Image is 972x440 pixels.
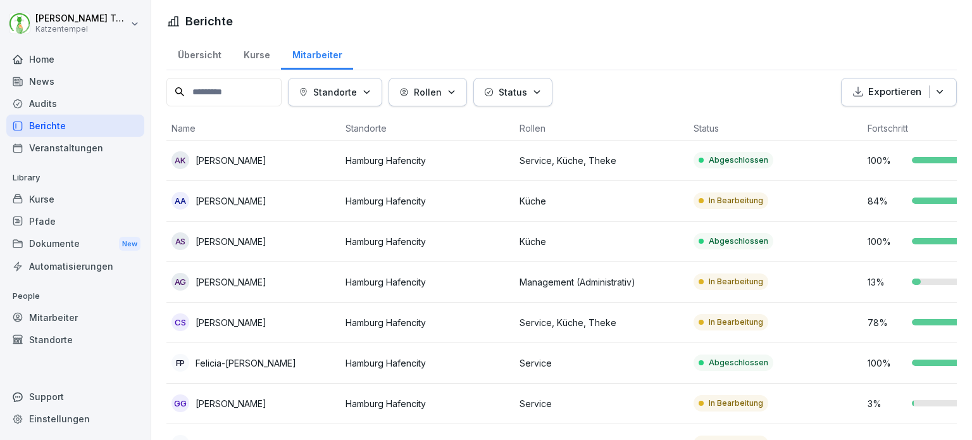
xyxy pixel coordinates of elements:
[196,275,266,289] p: [PERSON_NAME]
[6,168,144,188] p: Library
[171,394,189,412] div: GG
[196,397,266,410] p: [PERSON_NAME]
[520,356,683,370] p: Service
[868,356,906,370] p: 100 %
[6,232,144,256] a: DokumenteNew
[6,70,144,92] a: News
[196,194,266,208] p: [PERSON_NAME]
[6,232,144,256] div: Dokumente
[196,154,266,167] p: [PERSON_NAME]
[346,235,509,248] p: Hamburg Hafencity
[868,154,906,167] p: 100 %
[868,194,906,208] p: 84 %
[520,397,683,410] p: Service
[340,116,514,141] th: Standorte
[473,78,552,106] button: Status
[196,316,266,329] p: [PERSON_NAME]
[6,255,144,277] a: Automatisierungen
[171,192,189,210] div: AA
[868,85,921,99] p: Exportieren
[346,397,509,410] p: Hamburg Hafencity
[6,210,144,232] a: Pfade
[166,116,340,141] th: Name
[389,78,467,106] button: Rollen
[688,116,863,141] th: Status
[709,195,763,206] p: In Bearbeitung
[346,316,509,329] p: Hamburg Hafencity
[709,398,763,409] p: In Bearbeitung
[6,386,144,408] div: Support
[171,232,189,250] div: AS
[313,85,357,99] p: Standorte
[520,154,683,167] p: Service, Küche, Theke
[6,408,144,430] a: Einstellungen
[520,316,683,329] p: Service, Küche, Theke
[171,354,189,372] div: FP
[709,317,763,328] p: In Bearbeitung
[6,306,144,329] a: Mitarbeiter
[514,116,688,141] th: Rollen
[520,194,683,208] p: Küche
[281,37,353,70] a: Mitarbeiter
[841,78,957,106] button: Exportieren
[346,154,509,167] p: Hamburg Hafencity
[709,357,768,368] p: Abgeschlossen
[868,316,906,329] p: 78 %
[709,236,768,247] p: Abgeschlossen
[35,25,128,34] p: Katzentempel
[6,92,144,115] a: Audits
[346,275,509,289] p: Hamburg Hafencity
[171,273,189,291] div: AG
[196,235,266,248] p: [PERSON_NAME]
[119,237,140,251] div: New
[288,78,382,106] button: Standorte
[232,37,281,70] a: Kurse
[520,275,683,289] p: Management (Administrativ)
[185,13,233,30] h1: Berichte
[868,397,906,410] p: 3 %
[346,194,509,208] p: Hamburg Hafencity
[196,356,296,370] p: Felicia-[PERSON_NAME]
[346,356,509,370] p: Hamburg Hafencity
[171,313,189,331] div: CS
[709,276,763,287] p: In Bearbeitung
[6,137,144,159] a: Veranstaltungen
[520,235,683,248] p: Küche
[166,37,232,70] a: Übersicht
[709,154,768,166] p: Abgeschlossen
[6,188,144,210] a: Kurse
[414,85,442,99] p: Rollen
[6,286,144,306] p: People
[6,329,144,351] a: Standorte
[868,235,906,248] p: 100 %
[499,85,527,99] p: Status
[6,48,144,70] a: Home
[868,275,906,289] p: 13 %
[171,151,189,169] div: AK
[35,13,128,24] p: [PERSON_NAME] Terjung
[6,115,144,137] a: Berichte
